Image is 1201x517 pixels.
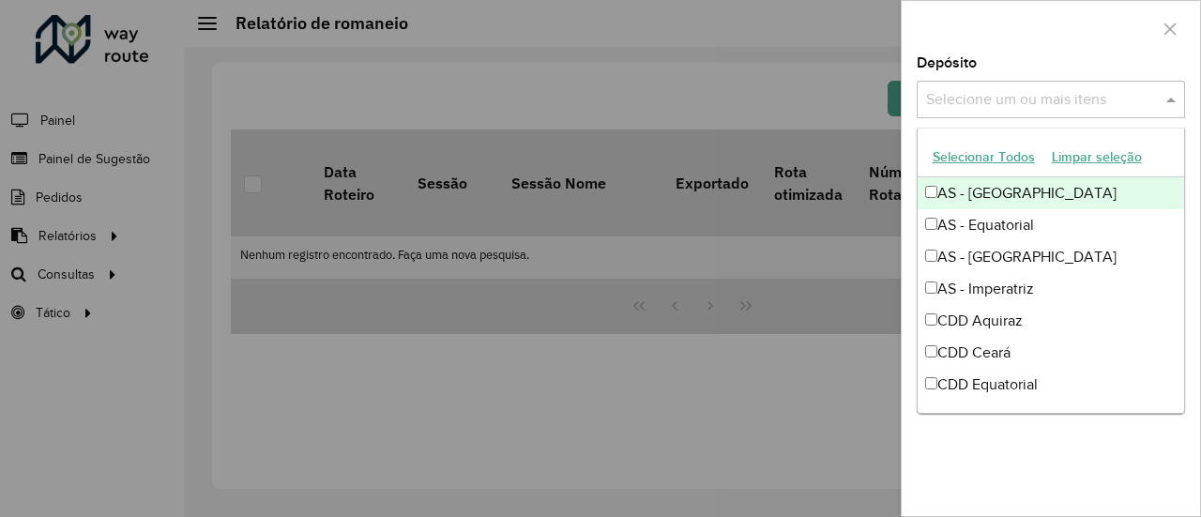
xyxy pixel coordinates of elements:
button: Selecionar Todos [924,143,1043,172]
ng-dropdown-panel: Options list [917,128,1186,414]
div: AS - [GEOGRAPHIC_DATA] [918,241,1185,273]
div: AS - Imperatriz [918,273,1185,305]
button: Limpar seleção [1043,143,1150,172]
div: CDD Aquiraz [918,305,1185,337]
div: CDD Ceará [918,337,1185,369]
div: AS - Equatorial [918,209,1185,241]
div: AS - [GEOGRAPHIC_DATA] [918,177,1185,209]
label: Depósito [917,52,977,74]
div: CDD Equatorial [918,369,1185,401]
div: CDD [GEOGRAPHIC_DATA] [918,401,1185,433]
